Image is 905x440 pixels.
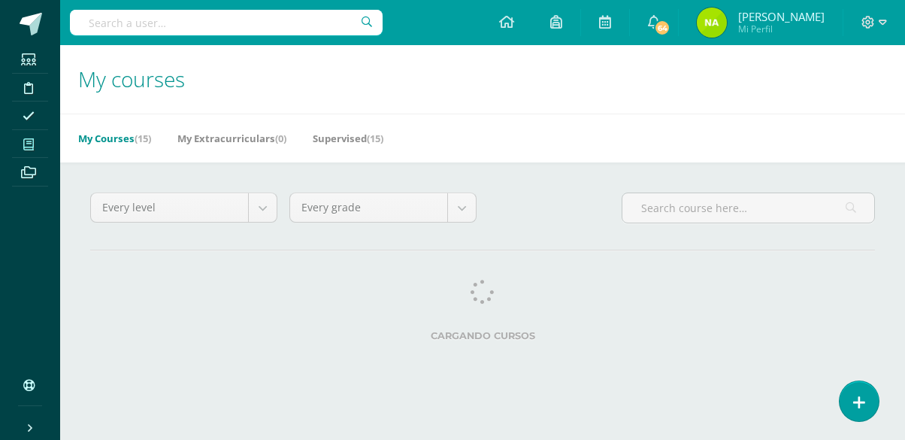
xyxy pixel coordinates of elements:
[275,132,286,145] span: (0)
[102,193,237,222] span: Every level
[654,20,670,36] span: 64
[367,132,383,145] span: (15)
[70,10,383,35] input: Search a user…
[301,193,436,222] span: Every grade
[738,23,825,35] span: Mi Perfil
[290,193,476,222] a: Every grade
[91,193,277,222] a: Every level
[177,126,286,150] a: My Extracurriculars(0)
[78,65,185,93] span: My courses
[738,9,825,24] span: [PERSON_NAME]
[622,193,874,223] input: Search course here…
[313,126,383,150] a: Supervised(15)
[697,8,727,38] img: e7204cb6e19894517303226b3150e977.png
[78,126,151,150] a: My Courses(15)
[135,132,151,145] span: (15)
[90,330,875,341] label: Cargando cursos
